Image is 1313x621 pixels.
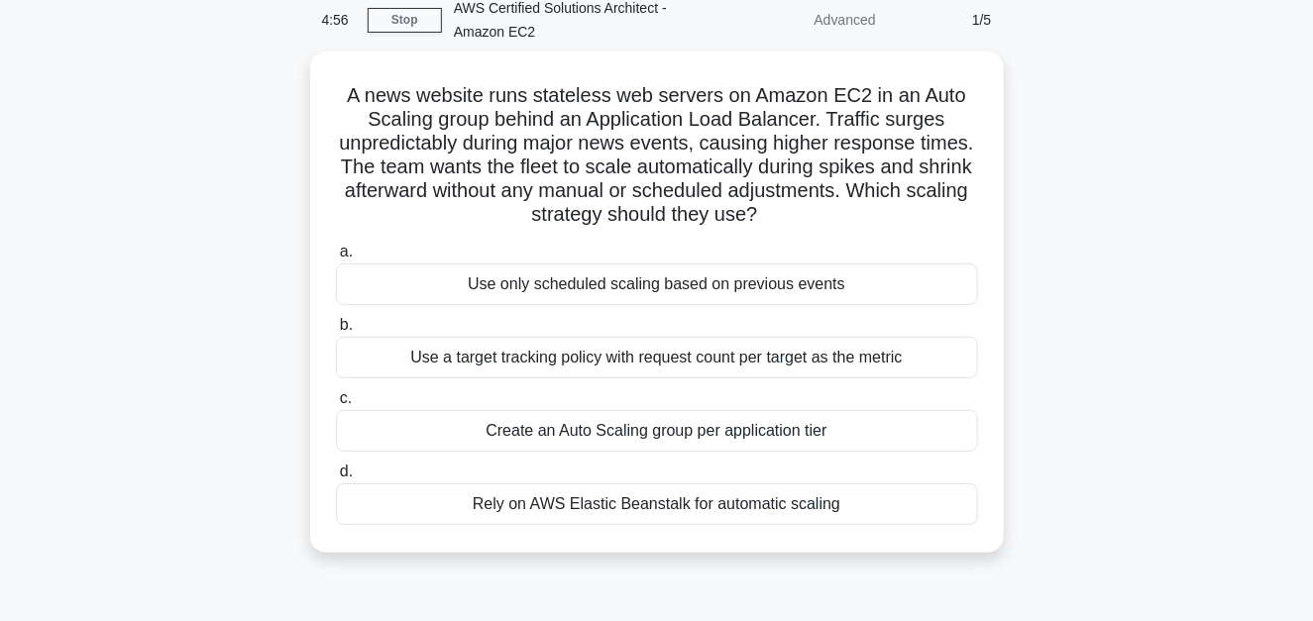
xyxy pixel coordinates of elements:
[336,263,978,305] div: Use only scheduled scaling based on previous events
[340,389,352,406] span: c.
[336,410,978,452] div: Create an Auto Scaling group per application tier
[340,316,353,333] span: b.
[368,8,442,33] a: Stop
[336,483,978,525] div: Rely on AWS Elastic Beanstalk for automatic scaling
[334,83,980,228] h5: A news website runs stateless web servers on Amazon EC2 in an Auto Scaling group behind an Applic...
[340,463,353,479] span: d.
[336,337,978,378] div: Use a target tracking policy with request count per target as the metric
[340,243,353,259] span: a.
